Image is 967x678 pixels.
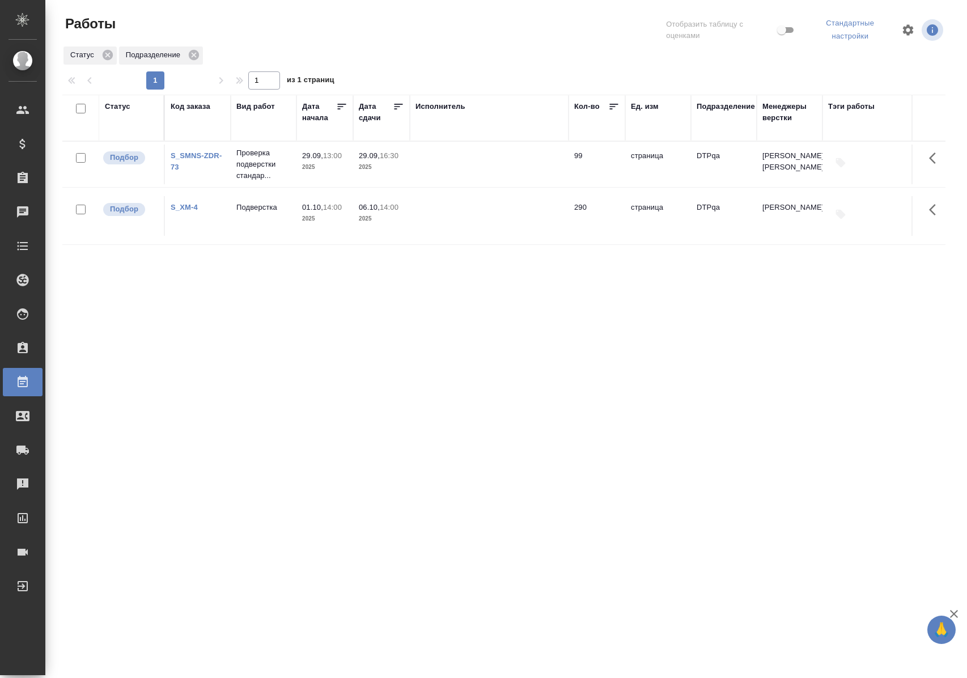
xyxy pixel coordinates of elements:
div: Исполнитель [415,101,465,112]
div: Статус [105,101,130,112]
p: Проверка подверстки стандар... [236,147,291,181]
div: Дата сдачи [359,101,393,124]
div: Статус [63,46,117,65]
button: Здесь прячутся важные кнопки [922,145,949,172]
span: Посмотреть информацию [922,19,945,41]
button: Здесь прячутся важные кнопки [922,196,949,223]
p: [PERSON_NAME] [762,202,817,213]
div: Код заказа [171,101,210,112]
div: Подразделение [119,46,203,65]
td: DTPqa [691,145,757,184]
p: 2025 [359,162,404,173]
td: 290 [569,196,625,236]
div: split button [806,15,894,45]
td: 99 [569,145,625,184]
p: 2025 [359,213,404,224]
p: 2025 [302,213,347,224]
button: Добавить тэги [828,202,853,227]
div: Менеджеры верстки [762,101,817,124]
p: 29.09, [302,151,323,160]
button: 🙏 [927,616,956,644]
p: Статус [70,49,98,61]
div: Можно подбирать исполнителей [102,202,158,217]
p: Подбор [110,204,138,215]
span: Отобразить таблицу с оценками [666,19,774,41]
span: Настроить таблицу [894,16,922,44]
p: 14:00 [323,203,342,211]
a: S_XM-4 [171,203,198,211]
td: страница [625,196,691,236]
span: из 1 страниц [287,73,334,90]
p: [PERSON_NAME], [PERSON_NAME] [762,150,817,173]
div: Вид работ [236,101,275,112]
div: Дата начала [302,101,336,124]
td: DTPqa [691,196,757,236]
p: Подбор [110,152,138,163]
div: Кол-во [574,101,600,112]
p: 01.10, [302,203,323,211]
p: Подверстка [236,202,291,213]
p: 2025 [302,162,347,173]
span: Работы [62,15,116,33]
p: 29.09, [359,151,380,160]
p: 14:00 [380,203,398,211]
span: 🙏 [932,618,951,642]
div: Подразделение [697,101,755,112]
td: страница [625,145,691,184]
a: S_SMNS-ZDR-73 [171,151,222,171]
div: Можно подбирать исполнителей [102,150,158,166]
p: 13:00 [323,151,342,160]
p: Подразделение [126,49,184,61]
div: Ед. изм [631,101,659,112]
p: 06.10, [359,203,380,211]
div: Тэги работы [828,101,875,112]
p: 16:30 [380,151,398,160]
button: Добавить тэги [828,150,853,175]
